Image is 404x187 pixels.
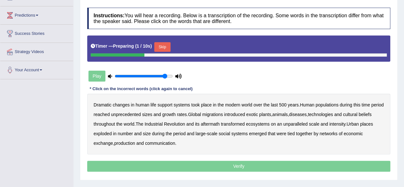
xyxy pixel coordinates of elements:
b: number [118,131,133,136]
b: plants [259,112,271,117]
b: diseases [289,112,307,117]
b: and [321,121,328,127]
b: places [360,121,373,127]
h4: You will hear a recording. Below is a transcription of the recording. Some words in the transcrip... [87,8,390,29]
b: tied [287,131,295,136]
b: support [157,102,172,107]
b: the [116,121,122,127]
b: intensity [329,121,345,127]
b: throughout [94,121,115,127]
b: introduced [224,112,245,117]
b: networks [320,131,338,136]
b: systems [174,102,190,107]
b: in [213,102,217,107]
b: the [217,102,224,107]
b: animals [272,112,288,117]
b: large [195,131,205,136]
b: place [201,102,211,107]
b: world [241,102,252,107]
b: Human [300,102,314,107]
b: communication [145,141,175,146]
b: took [191,102,200,107]
b: 1 / 10s [137,43,150,49]
b: cultural [343,112,357,117]
b: last [271,102,278,107]
b: and [154,112,161,117]
b: Revolution [164,121,185,127]
b: production [114,141,135,146]
b: an [277,121,282,127]
b: on [271,121,276,127]
b: Urban [347,121,359,127]
b: emerged [249,131,266,136]
b: Dramatic [94,102,111,107]
b: sizes [142,112,152,117]
b: social [219,131,230,136]
b: migrations [202,112,223,117]
b: transformed [221,121,245,127]
b: scale [207,131,217,136]
b: human [136,102,149,107]
b: the [166,131,172,136]
button: Skip [154,42,170,52]
b: and [186,121,194,127]
b: 500 [279,102,286,107]
b: aftermath [201,121,219,127]
b: its [195,121,200,127]
a: Strategy Videos [0,43,73,59]
b: and [334,112,341,117]
b: size [143,131,151,136]
b: unparalleled [283,121,308,127]
div: . . , , , . . - , . [87,94,390,154]
b: Preparing [113,43,134,49]
b: period [173,131,186,136]
b: beliefs [359,112,371,117]
a: Your Account [0,61,73,77]
b: rates [177,112,187,117]
b: the [263,102,270,107]
b: ) [150,43,152,49]
b: and [136,141,144,146]
b: Global [188,112,201,117]
b: populations [316,102,339,107]
b: technologies [308,112,333,117]
b: systems [231,131,248,136]
b: modern [225,102,240,107]
b: exotic [246,112,258,117]
b: during [152,131,164,136]
b: unprecedented [111,112,141,117]
b: in [131,102,134,107]
b: in [113,131,117,136]
b: exploded [94,131,112,136]
div: * Click on the incorrect words (click again to cancel) [87,86,195,92]
b: were [277,131,286,136]
b: ( [135,43,137,49]
b: of [339,131,342,136]
b: reached [94,112,110,117]
b: during [340,102,352,107]
b: Industrial [145,121,163,127]
b: The [136,121,143,127]
b: time [362,102,370,107]
b: economic [344,131,363,136]
b: over [253,102,262,107]
b: this [353,102,360,107]
b: exchange [94,141,113,146]
b: and [134,131,141,136]
b: scale [309,121,319,127]
b: and [187,131,194,136]
b: changes [113,102,130,107]
b: life [150,102,156,107]
h5: Timer — [91,44,152,49]
b: ecosystems [246,121,270,127]
b: period [371,102,384,107]
b: world [124,121,134,127]
a: Success Stories [0,25,73,41]
a: Predictions [0,6,73,22]
b: Instructions: [94,13,125,18]
b: growth [162,112,176,117]
b: years [288,102,299,107]
b: together [296,131,312,136]
b: by [314,131,318,136]
b: that [268,131,275,136]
